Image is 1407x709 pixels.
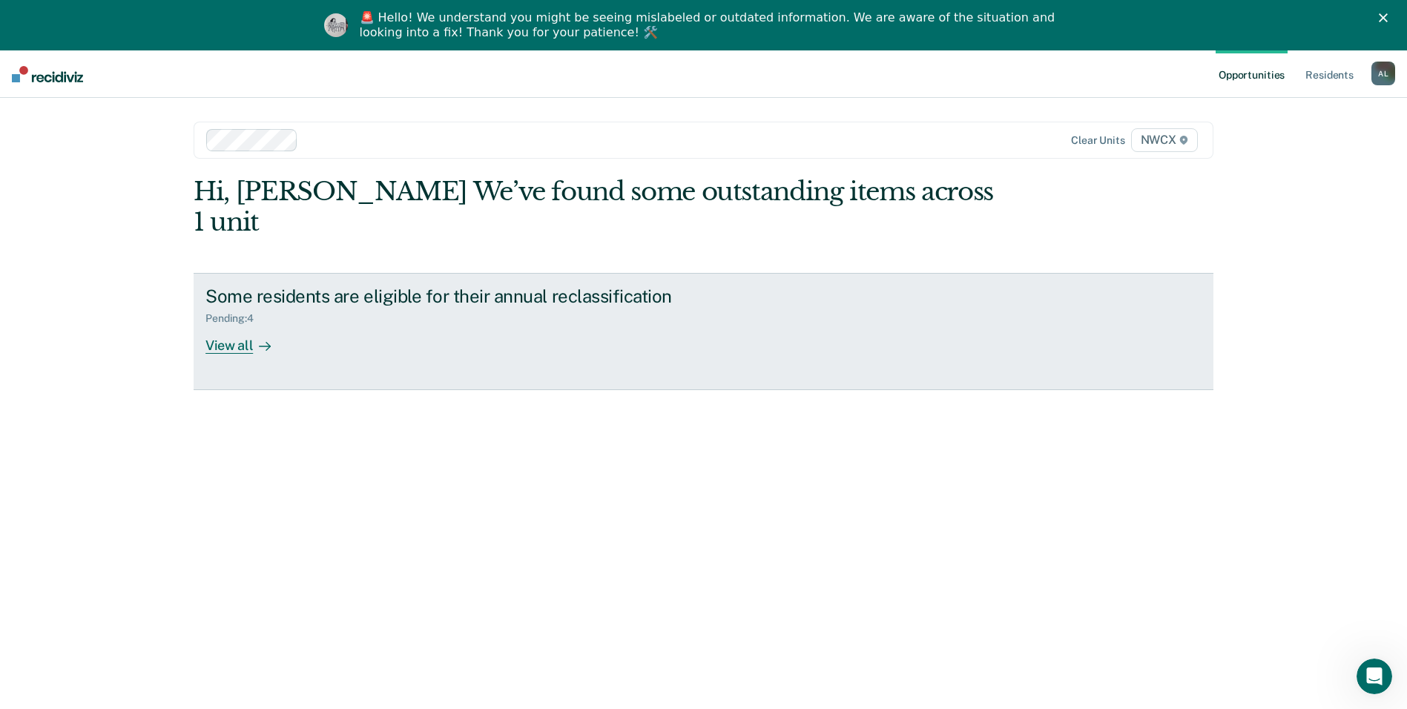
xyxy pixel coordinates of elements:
img: Profile image for Kim [324,13,348,37]
div: Some residents are eligible for their annual reclassification [205,286,726,307]
div: View all [205,325,289,354]
button: AL [1371,62,1395,85]
div: Pending : 4 [205,312,266,325]
iframe: Intercom live chat [1357,659,1392,694]
a: Residents [1302,50,1357,98]
div: 🚨 Hello! We understand you might be seeing mislabeled or outdated information. We are aware of th... [360,10,1060,40]
div: Hi, [PERSON_NAME] We’ve found some outstanding items across 1 unit [194,177,1009,237]
span: NWCX [1131,128,1198,152]
a: Opportunities [1216,50,1288,98]
div: Clear units [1071,134,1125,147]
img: Recidiviz [12,66,83,82]
a: Some residents are eligible for their annual reclassificationPending:4View all [194,273,1213,390]
div: A L [1371,62,1395,85]
div: Close [1379,13,1394,22]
